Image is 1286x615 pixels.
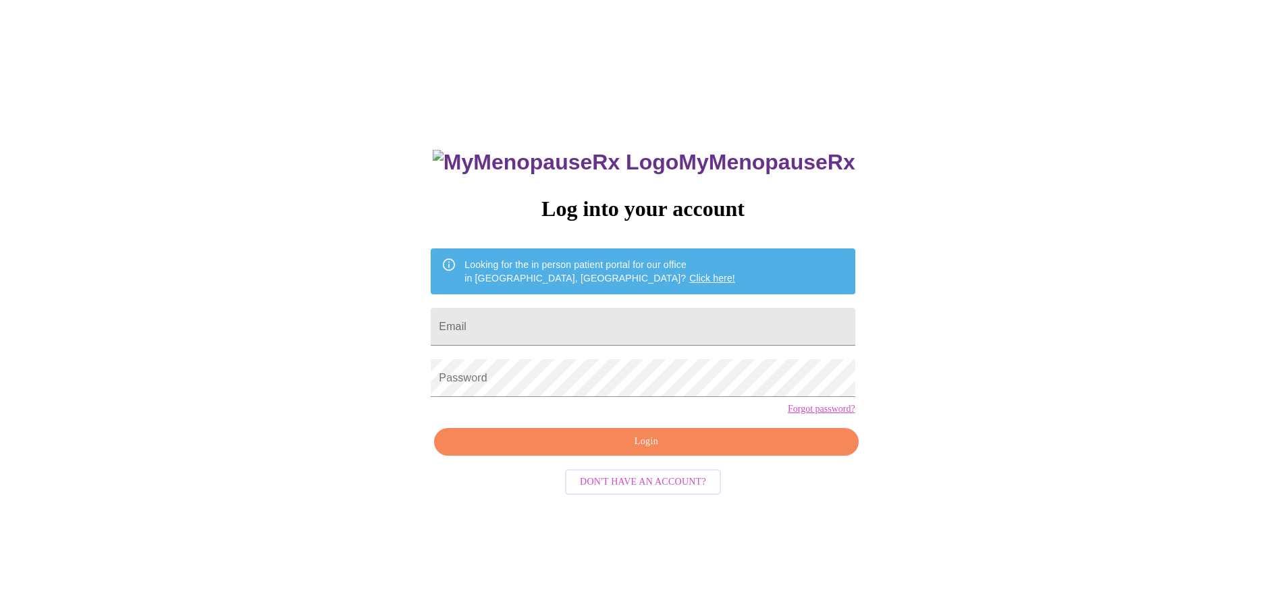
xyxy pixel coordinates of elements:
div: Looking for the in person patient portal for our office in [GEOGRAPHIC_DATA], [GEOGRAPHIC_DATA]? [464,252,735,290]
button: Don't have an account? [565,469,721,496]
h3: Log into your account [431,196,855,221]
span: Don't have an account? [580,474,706,491]
a: Click here! [689,273,735,284]
button: Login [434,428,858,456]
img: MyMenopauseRx Logo [433,150,678,175]
span: Login [450,433,842,450]
a: Forgot password? [788,404,855,415]
h3: MyMenopauseRx [433,150,855,175]
a: Don't have an account? [562,475,724,487]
